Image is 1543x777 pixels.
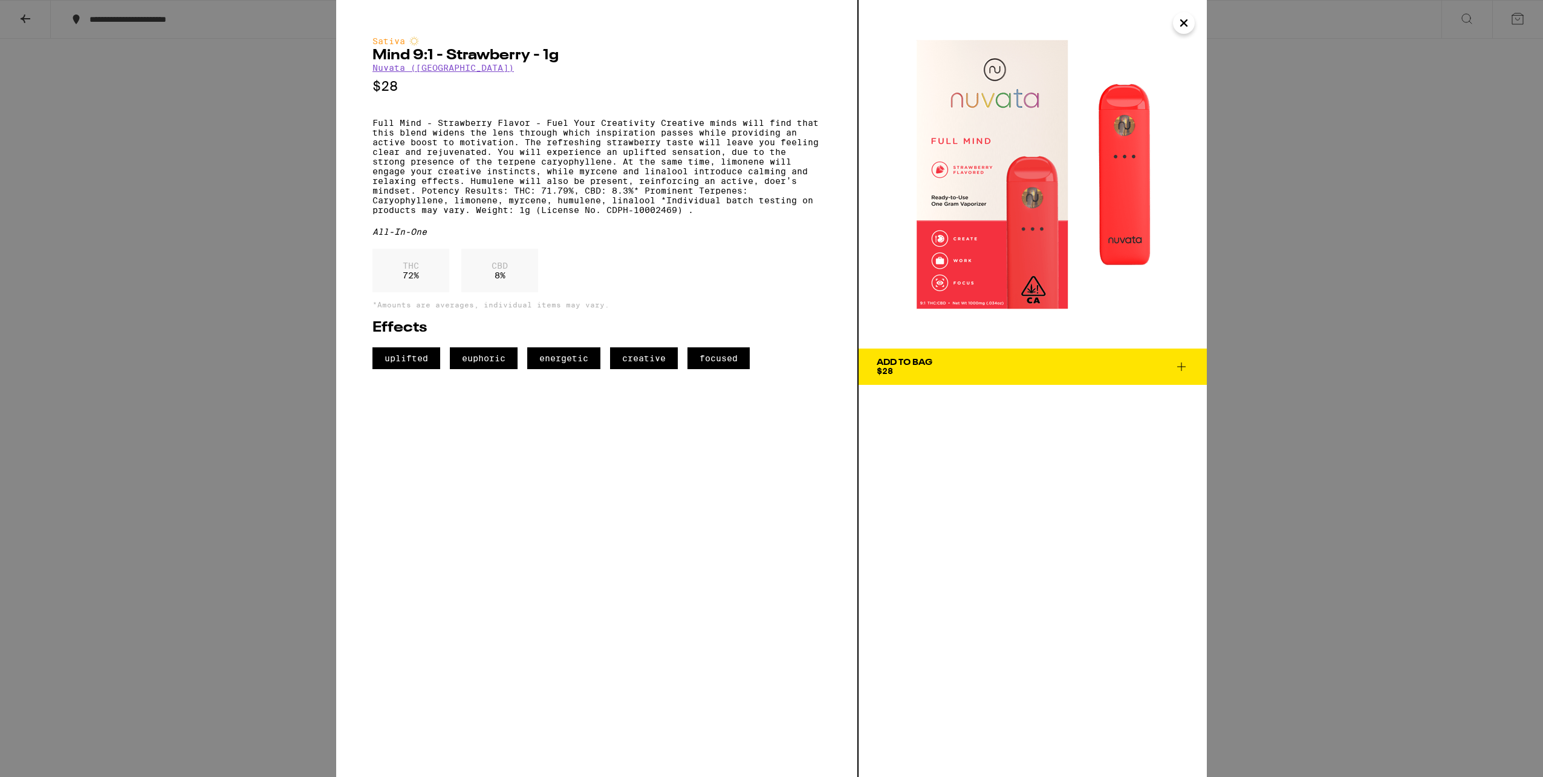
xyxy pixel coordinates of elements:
[859,349,1207,385] button: Add To Bag$28
[372,249,449,292] div: 72 %
[450,347,518,369] span: euphoric
[492,261,508,270] p: CBD
[527,347,600,369] span: energetic
[610,347,678,369] span: creative
[7,8,87,18] span: Hi. Need any help?
[372,227,821,237] div: All-In-One
[372,63,514,73] a: Nuvata ([GEOGRAPHIC_DATA])
[409,36,419,46] img: sativaColor.svg
[461,249,538,292] div: 8 %
[372,36,821,46] div: Sativa
[372,118,821,215] p: Full Mind - Strawberry Flavor - Fuel Your Creativity Creative minds will find that this blend wid...
[877,366,893,376] span: $28
[372,48,821,63] h2: Mind 9:1 - Strawberry - 1g
[1173,12,1195,34] button: Close
[687,347,750,369] span: focused
[877,358,932,367] div: Add To Bag
[372,347,440,369] span: uplifted
[372,321,821,335] h2: Effects
[372,79,821,94] p: $28
[372,301,821,309] p: *Amounts are averages, individual items may vary.
[403,261,419,270] p: THC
